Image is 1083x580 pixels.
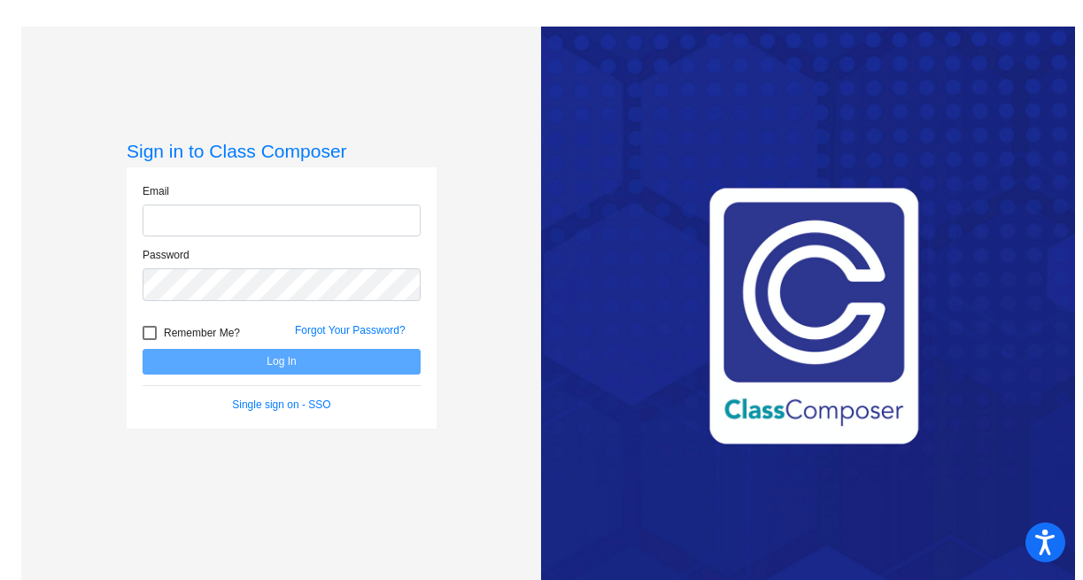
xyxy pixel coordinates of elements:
span: Remember Me? [164,322,240,344]
button: Log In [143,349,421,375]
a: Forgot Your Password? [295,324,406,336]
a: Single sign on - SSO [232,398,330,411]
label: Password [143,247,190,263]
h3: Sign in to Class Composer [127,140,437,162]
label: Email [143,183,169,199]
